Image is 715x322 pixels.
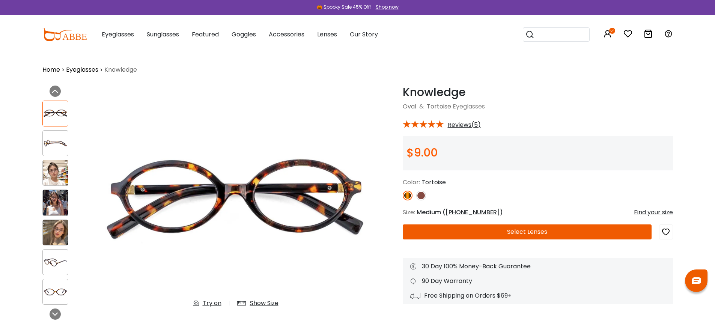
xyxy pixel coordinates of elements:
span: $9.00 [406,144,438,161]
div: Shop now [376,4,399,11]
span: Eyeglasses [453,102,485,111]
div: 🎃 Spooky Sale 45% Off! [317,4,371,11]
span: Medium ( ) [417,208,503,217]
a: Tortoise [427,102,451,111]
img: Knowledge Tortoise Acetate Eyeglasses , UniversalBridgeFit Frames from ABBE Glasses [43,190,68,215]
h1: Knowledge [403,86,673,99]
a: Eyeglasses [66,65,98,74]
img: Knowledge Tortoise Acetate Eyeglasses , UniversalBridgeFit Frames from ABBE Glasses [43,286,68,298]
img: Knowledge Tortoise Acetate Eyeglasses , UniversalBridgeFit Frames from ABBE Glasses [43,256,68,269]
span: Tortoise [421,178,446,187]
img: Knowledge Tortoise Acetate Eyeglasses , UniversalBridgeFit Frames from ABBE Glasses [43,220,68,245]
img: chat [692,277,701,284]
img: abbeglasses.com [42,28,87,41]
span: Sunglasses [147,30,179,39]
div: Free Shipping on Orders $69+ [410,291,665,300]
div: Try on [203,299,221,308]
div: 30 Day 100% Money-Back Guarantee [410,262,665,271]
a: Home [42,65,60,74]
span: Accessories [269,30,304,39]
span: Eyeglasses [102,30,134,39]
span: Knowledge [104,65,137,74]
img: Knowledge Tortoise Acetate Eyeglasses , UniversalBridgeFit Frames from ABBE Glasses [43,137,68,150]
a: Oval [403,102,416,111]
span: Goggles [232,30,256,39]
span: Size: [403,208,415,217]
img: Knowledge Tortoise Acetate Eyeglasses , UniversalBridgeFit Frames from ABBE Glasses [43,160,68,185]
span: Lenses [317,30,337,39]
img: Knowledge Tortoise Acetate Eyeglasses , UniversalBridgeFit Frames from ABBE Glasses [99,86,373,314]
div: Show Size [250,299,278,308]
a: Shop now [372,4,399,10]
div: Find your size [634,208,673,217]
span: Color: [403,178,420,187]
span: Our Story [350,30,378,39]
span: & [418,102,425,111]
span: Featured [192,30,219,39]
span: Reviews(5) [448,122,481,128]
button: Select Lenses [403,224,652,239]
div: 90 Day Warranty [410,277,665,286]
img: Knowledge Tortoise Acetate Eyeglasses , UniversalBridgeFit Frames from ABBE Glasses [43,107,68,120]
span: [PHONE_NUMBER] [446,208,500,217]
